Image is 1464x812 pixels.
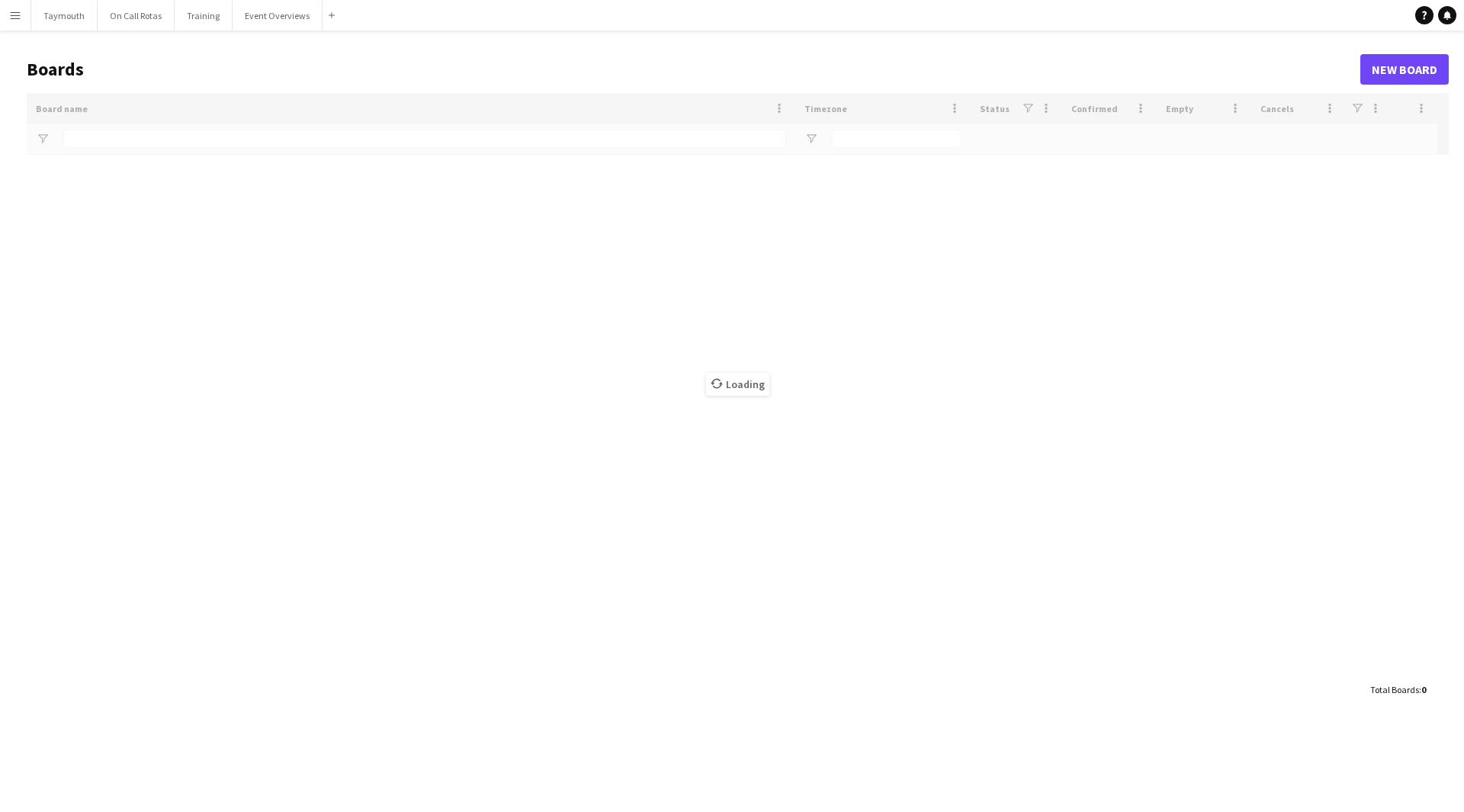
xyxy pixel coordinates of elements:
[98,1,175,30] button: On Call Rotas
[706,373,769,396] span: Loading
[1421,684,1426,695] span: 0
[233,1,323,30] button: Event Overviews
[1370,675,1426,704] div: :
[175,1,233,30] button: Training
[1360,54,1449,85] a: New Board
[31,1,98,30] button: Taymouth
[1370,684,1419,695] span: Total Boards
[27,58,1360,81] h1: Boards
